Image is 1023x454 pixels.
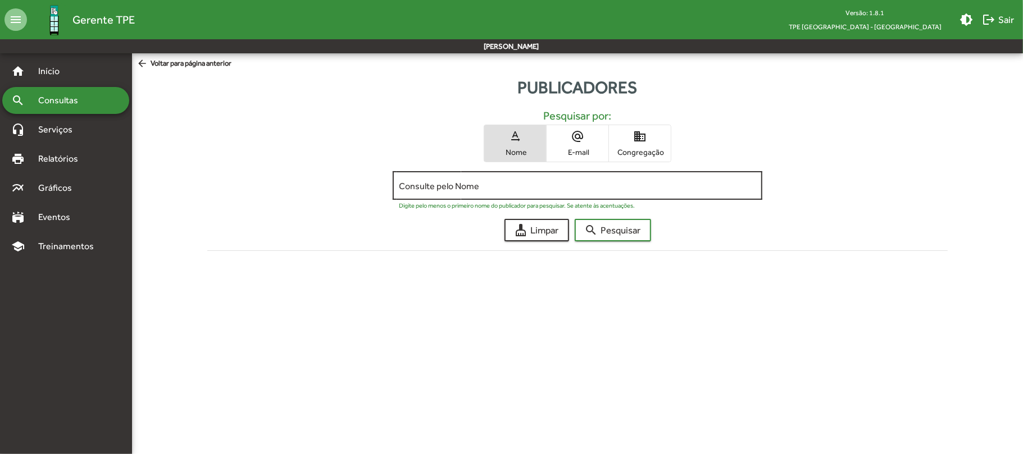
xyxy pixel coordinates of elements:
[11,65,25,78] mat-icon: home
[571,130,584,143] mat-icon: alternate_email
[216,109,939,122] h5: Pesquisar por:
[575,219,651,241] button: Pesquisar
[612,147,668,157] span: Congregação
[132,75,1023,100] div: Publicadores
[31,65,76,78] span: Início
[137,58,231,70] span: Voltar para página anterior
[982,10,1014,30] span: Sair
[515,223,528,237] mat-icon: cleaning_services
[547,125,608,162] button: E-mail
[31,94,93,107] span: Consultas
[11,181,25,195] mat-icon: multiline_chart
[11,94,25,107] mat-icon: search
[399,202,635,209] mat-hint: Digite pelo menos o primeiro nome do publicador para pesquisar. Se atente às acentuações.
[585,220,641,240] span: Pesquisar
[487,147,543,157] span: Nome
[484,125,546,162] button: Nome
[4,8,27,31] mat-icon: menu
[549,147,606,157] span: E-mail
[633,130,647,143] mat-icon: domain
[137,58,151,70] mat-icon: arrow_back
[36,2,72,38] img: Logo
[585,223,598,237] mat-icon: search
[504,219,569,241] button: Limpar
[982,13,995,26] mat-icon: logout
[515,220,559,240] span: Limpar
[27,2,135,38] a: Gerente TPE
[31,181,87,195] span: Gráficos
[508,130,522,143] mat-icon: text_rotation_none
[780,20,951,34] span: TPE [GEOGRAPHIC_DATA] - [GEOGRAPHIC_DATA]
[31,240,107,253] span: Treinamentos
[31,210,85,224] span: Eventos
[11,210,25,224] mat-icon: stadium
[609,125,671,162] button: Congregação
[11,240,25,253] mat-icon: school
[977,10,1019,30] button: Sair
[780,6,951,20] div: Versão: 1.8.1
[11,152,25,166] mat-icon: print
[31,152,93,166] span: Relatórios
[72,11,135,29] span: Gerente TPE
[960,13,973,26] mat-icon: brightness_medium
[11,123,25,136] mat-icon: headset_mic
[31,123,88,136] span: Serviços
